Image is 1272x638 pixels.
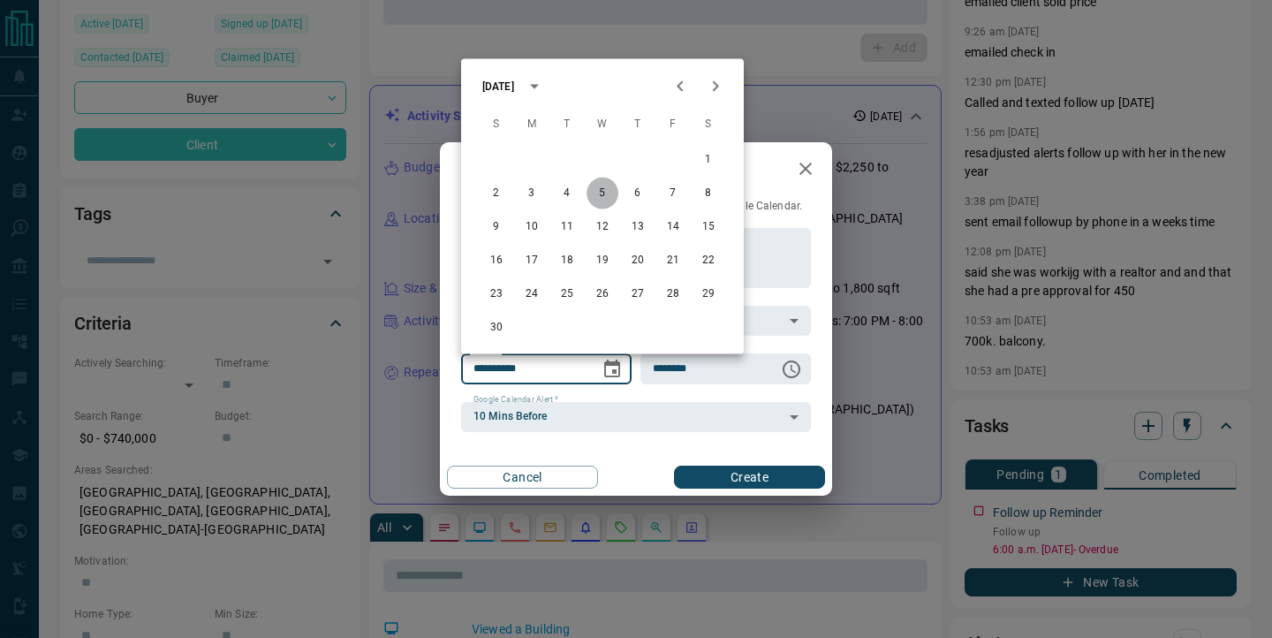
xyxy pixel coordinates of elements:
[657,211,689,243] button: 14
[482,79,514,95] div: [DATE]
[551,245,583,277] button: 18
[516,278,548,310] button: 24
[657,178,689,209] button: 7
[693,144,724,176] button: 1
[481,107,512,142] span: Sunday
[551,278,583,310] button: 25
[587,245,618,277] button: 19
[674,466,825,489] button: Create
[622,211,654,243] button: 13
[587,211,618,243] button: 12
[440,142,558,199] h2: New Task
[622,278,654,310] button: 27
[693,107,724,142] span: Saturday
[693,178,724,209] button: 8
[587,178,618,209] button: 5
[551,107,583,142] span: Tuesday
[657,107,689,142] span: Friday
[481,211,512,243] button: 9
[461,402,811,432] div: 10 Mins Before
[481,312,512,344] button: 30
[622,245,654,277] button: 20
[516,211,548,243] button: 10
[662,69,698,104] button: Previous month
[481,278,512,310] button: 23
[622,107,654,142] span: Thursday
[657,278,689,310] button: 28
[693,211,724,243] button: 15
[516,107,548,142] span: Monday
[551,211,583,243] button: 11
[657,245,689,277] button: 21
[587,107,618,142] span: Wednesday
[693,278,724,310] button: 29
[481,178,512,209] button: 2
[622,178,654,209] button: 6
[693,245,724,277] button: 22
[594,352,630,387] button: Choose date, selected date is Oct 15, 2025
[519,72,549,102] button: calendar view is open, switch to year view
[447,466,598,489] button: Cancel
[551,178,583,209] button: 4
[698,69,733,104] button: Next month
[473,394,558,406] label: Google Calendar Alert
[587,278,618,310] button: 26
[774,352,809,387] button: Choose time, selected time is 6:00 AM
[481,245,512,277] button: 16
[516,178,548,209] button: 3
[516,245,548,277] button: 17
